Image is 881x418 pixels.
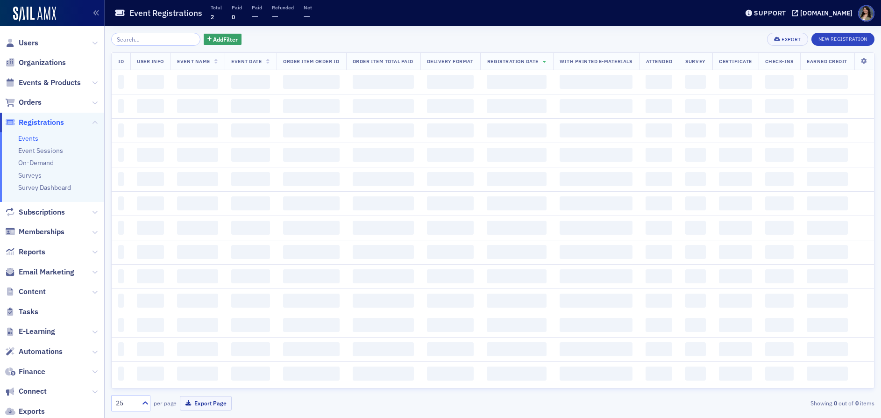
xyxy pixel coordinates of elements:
[19,247,45,257] span: Reports
[427,221,474,235] span: ‌
[487,367,547,381] span: ‌
[560,221,633,235] span: ‌
[719,269,752,283] span: ‌
[231,172,270,186] span: ‌
[231,196,270,210] span: ‌
[177,148,218,162] span: ‌
[353,58,413,65] span: Order Item Total Paid
[231,269,270,283] span: ‌
[646,367,672,381] span: ‌
[807,123,848,137] span: ‌
[118,123,124,137] span: ‌
[231,294,270,308] span: ‌
[5,97,42,108] a: Orders
[765,269,794,283] span: ‌
[118,75,124,89] span: ‌
[807,58,847,65] span: Earned Credit
[765,245,794,259] span: ‌
[137,196,164,210] span: ‌
[118,318,124,332] span: ‌
[5,386,47,396] a: Connect
[283,367,340,381] span: ‌
[283,172,340,186] span: ‌
[560,269,633,283] span: ‌
[765,294,794,308] span: ‌
[177,75,218,89] span: ‌
[283,318,340,332] span: ‌
[560,342,633,356] span: ‌
[5,287,46,297] a: Content
[487,75,547,89] span: ‌
[719,294,752,308] span: ‌
[487,318,547,332] span: ‌
[283,99,340,113] span: ‌
[807,148,848,162] span: ‌
[5,267,74,277] a: Email Marketing
[18,183,71,192] a: Survey Dashboard
[767,33,808,46] button: Export
[5,117,64,128] a: Registrations
[487,342,547,356] span: ‌
[137,318,164,332] span: ‌
[560,196,633,210] span: ‌
[19,346,63,357] span: Automations
[283,196,340,210] span: ‌
[177,196,218,210] span: ‌
[685,196,706,210] span: ‌
[685,221,706,235] span: ‌
[154,399,177,407] label: per page
[5,346,63,357] a: Automations
[487,221,547,235] span: ‌
[858,5,874,22] span: Profile
[685,99,706,113] span: ‌
[765,367,794,381] span: ‌
[646,148,672,162] span: ‌
[129,7,202,19] h1: Event Registrations
[5,38,38,48] a: Users
[719,99,752,113] span: ‌
[487,245,547,259] span: ‌
[487,99,547,113] span: ‌
[272,4,294,11] p: Refunded
[560,75,633,89] span: ‌
[19,367,45,377] span: Finance
[487,196,547,210] span: ‌
[811,34,874,43] a: New Registration
[137,75,164,89] span: ‌
[646,245,672,259] span: ‌
[116,398,136,408] div: 25
[118,245,124,259] span: ‌
[427,99,474,113] span: ‌
[304,11,310,22] span: —
[427,75,474,89] span: ‌
[19,287,46,297] span: Content
[177,342,218,356] span: ‌
[427,196,474,210] span: ‌
[646,221,672,235] span: ‌
[427,318,474,332] span: ‌
[646,196,672,210] span: ‌
[5,247,45,257] a: Reports
[685,172,706,186] span: ‌
[719,221,752,235] span: ‌
[18,146,63,155] a: Event Sessions
[646,294,672,308] span: ‌
[765,172,794,186] span: ‌
[118,294,124,308] span: ‌
[5,58,66,68] a: Organizations
[231,245,270,259] span: ‌
[353,245,414,259] span: ‌
[283,58,339,65] span: Order Item Order ID
[719,58,752,65] span: Certificate
[800,9,853,17] div: [DOMAIN_NAME]
[765,318,794,332] span: ‌
[231,221,270,235] span: ‌
[685,318,706,332] span: ‌
[177,294,218,308] span: ‌
[137,123,164,137] span: ‌
[283,294,340,308] span: ‌
[765,99,794,113] span: ‌
[807,269,848,283] span: ‌
[807,172,848,186] span: ‌
[807,318,848,332] span: ‌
